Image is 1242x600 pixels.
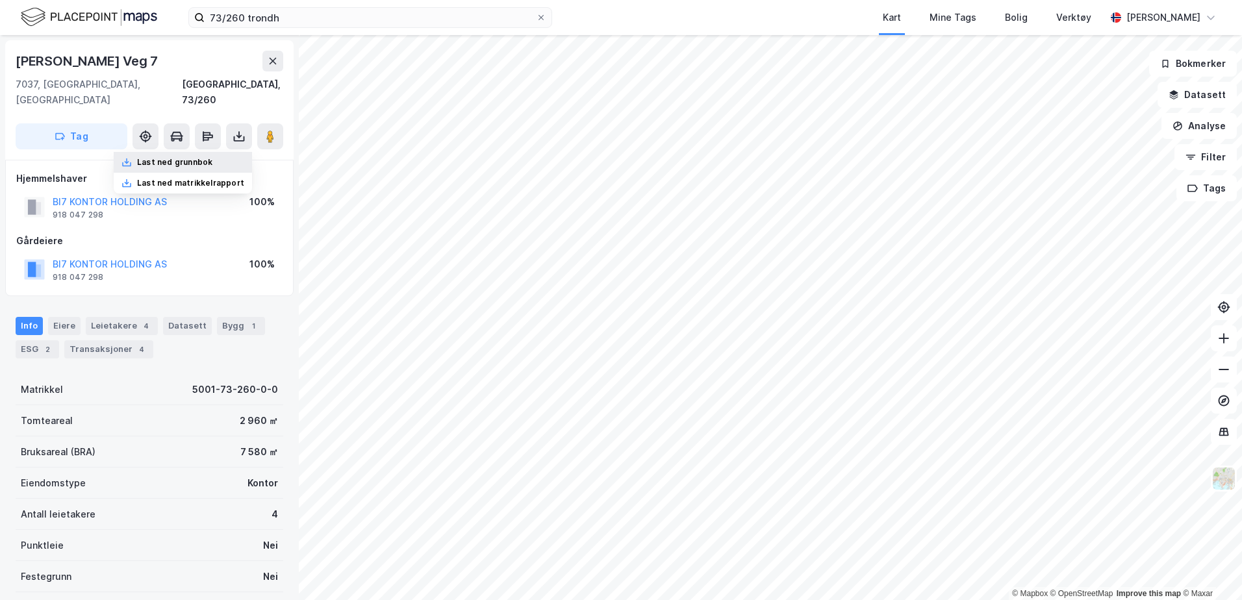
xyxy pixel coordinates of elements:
div: [GEOGRAPHIC_DATA], 73/260 [182,77,283,108]
div: 2 960 ㎡ [240,413,278,429]
div: Bygg [217,317,265,335]
div: 100% [249,194,275,210]
div: 4 [135,343,148,356]
div: 918 047 298 [53,210,103,220]
div: Festegrunn [21,569,71,584]
div: Bolig [1005,10,1028,25]
div: Bruksareal (BRA) [21,444,95,460]
a: Mapbox [1012,589,1048,598]
div: Eiendomstype [21,475,86,491]
div: Transaksjoner [64,340,153,358]
div: Tomteareal [21,413,73,429]
div: ESG [16,340,59,358]
div: 918 047 298 [53,272,103,282]
input: Søk på adresse, matrikkel, gårdeiere, leietakere eller personer [205,8,536,27]
div: Antall leietakere [21,506,95,522]
div: Datasett [163,317,212,335]
div: Eiere [48,317,81,335]
button: Filter [1174,144,1237,170]
div: Mine Tags [930,10,976,25]
button: Datasett [1158,82,1237,108]
div: 7037, [GEOGRAPHIC_DATA], [GEOGRAPHIC_DATA] [16,77,182,108]
div: 4 [140,319,153,332]
div: Last ned grunnbok [137,157,212,168]
button: Tags [1176,175,1237,201]
div: Leietakere [86,317,158,335]
div: 7 580 ㎡ [240,444,278,460]
div: Hjemmelshaver [16,171,283,186]
div: 4 [272,506,278,522]
div: Matrikkel [21,382,63,397]
div: Kart [883,10,901,25]
div: 5001-73-260-0-0 [192,382,278,397]
div: 1 [247,319,260,332]
div: 100% [249,256,275,272]
div: [PERSON_NAME] [1126,10,1200,25]
div: Gårdeiere [16,233,283,249]
div: Kontor [247,475,278,491]
img: Z [1211,466,1236,491]
div: Nei [263,569,278,584]
img: logo.f888ab2527a4732fd821a326f86c7f29.svg [21,6,157,29]
div: Punktleie [21,538,64,553]
div: Nei [263,538,278,553]
iframe: Chat Widget [1177,538,1242,600]
button: Tag [16,123,127,149]
div: 2 [41,343,54,356]
div: Verktøy [1056,10,1091,25]
div: Last ned matrikkelrapport [137,178,244,188]
div: [PERSON_NAME] Veg 7 [16,51,160,71]
a: Improve this map [1117,589,1181,598]
button: Bokmerker [1149,51,1237,77]
button: Analyse [1161,113,1237,139]
a: OpenStreetMap [1050,589,1113,598]
div: Info [16,317,43,335]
